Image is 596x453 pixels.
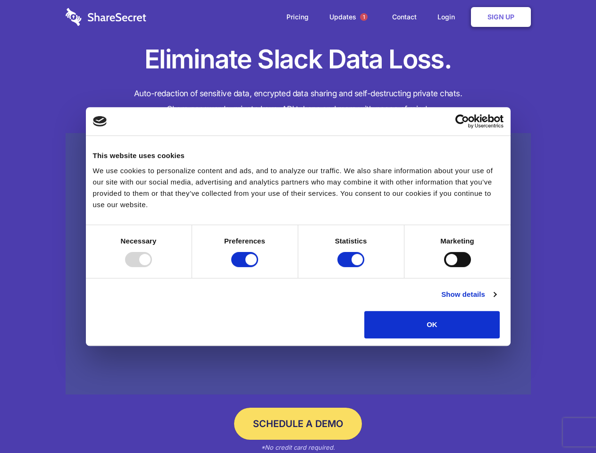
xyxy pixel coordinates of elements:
h4: Auto-redaction of sensitive data, encrypted data sharing and self-destructing private chats. Shar... [66,86,531,117]
strong: Preferences [224,237,265,245]
div: This website uses cookies [93,150,504,161]
strong: Statistics [335,237,367,245]
a: Usercentrics Cookiebot - opens in a new window [421,114,504,128]
img: logo-wordmark-white-trans-d4663122ce5f474addd5e946df7df03e33cb6a1c49d2221995e7729f52c070b2.svg [66,8,146,26]
button: OK [364,311,500,338]
a: Sign Up [471,7,531,27]
img: logo [93,116,107,126]
a: Contact [383,2,426,32]
a: Pricing [277,2,318,32]
a: Wistia video thumbnail [66,133,531,395]
a: Show details [441,289,496,300]
strong: Necessary [121,237,157,245]
a: Schedule a Demo [234,408,362,440]
span: 1 [360,13,368,21]
div: We use cookies to personalize content and ads, and to analyze our traffic. We also share informat... [93,165,504,210]
em: *No credit card required. [261,444,335,451]
strong: Marketing [440,237,474,245]
h1: Eliminate Slack Data Loss. [66,42,531,76]
a: Login [428,2,469,32]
